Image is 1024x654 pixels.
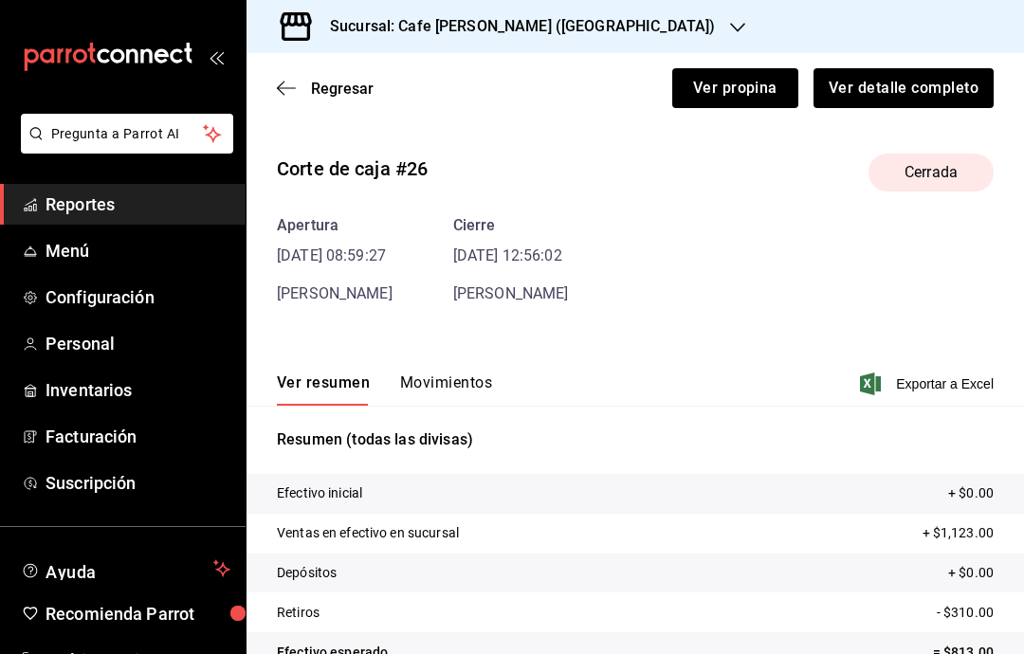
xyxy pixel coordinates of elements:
p: Efectivo inicial [277,483,362,503]
span: Regresar [311,80,374,98]
p: Retiros [277,603,320,623]
span: Menú [46,238,230,263]
p: Resumen (todas las divisas) [277,428,994,451]
time: [DATE] 08:59:27 [277,245,393,267]
span: Recomienda Parrot [46,601,230,627]
button: Ver resumen [277,373,370,406]
time: [DATE] 12:56:02 [453,245,569,267]
span: Suscripción [46,470,230,496]
h3: Sucursal: Cafe [PERSON_NAME] ([GEOGRAPHIC_DATA]) [315,15,715,38]
p: + $1,123.00 [923,523,994,543]
a: Pregunta a Parrot AI [13,137,233,157]
button: Movimientos [400,373,492,406]
button: Pregunta a Parrot AI [21,114,233,154]
button: Exportar a Excel [864,372,994,395]
span: [PERSON_NAME] [277,284,393,302]
div: Apertura [277,214,393,237]
div: navigation tabs [277,373,492,406]
p: + $0.00 [948,563,994,583]
p: Depósitos [277,563,337,583]
span: Facturación [46,424,230,449]
span: Reportes [46,191,230,217]
p: + $0.00 [948,483,994,503]
span: Configuración [46,284,230,310]
button: Regresar [277,80,374,98]
p: - $310.00 [937,603,994,623]
button: open_drawer_menu [209,49,224,64]
span: [PERSON_NAME] [453,284,569,302]
span: Ayuda [46,557,206,580]
p: Ventas en efectivo en sucursal [277,523,459,543]
button: Ver detalle completo [814,68,994,108]
button: Ver propina [672,68,798,108]
div: Corte de caja #26 [277,154,428,183]
div: Cierre [453,214,569,237]
span: Personal [46,331,230,356]
span: Inventarios [46,377,230,403]
span: Cerrada [893,161,969,184]
span: Pregunta a Parrot AI [51,124,204,144]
